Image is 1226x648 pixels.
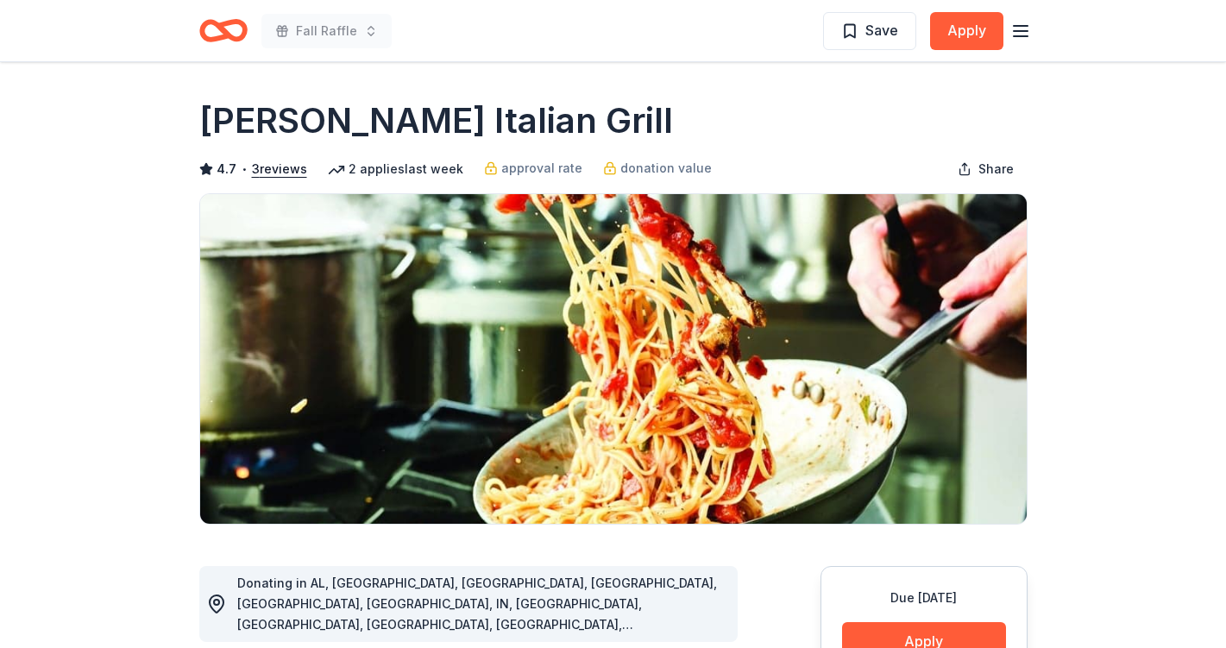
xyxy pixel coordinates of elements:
button: Apply [930,12,1003,50]
a: donation value [603,158,712,179]
button: Fall Raffle [261,14,392,48]
span: approval rate [501,158,582,179]
span: Share [978,159,1014,179]
a: approval rate [484,158,582,179]
button: Share [944,152,1028,186]
h1: [PERSON_NAME] Italian Grill [199,97,673,145]
div: 2 applies last week [328,159,463,179]
button: 3reviews [252,159,307,179]
div: Due [DATE] [842,588,1006,608]
span: Fall Raffle [296,21,357,41]
span: Save [865,19,898,41]
a: Home [199,10,248,51]
span: donation value [620,158,712,179]
span: • [241,162,247,176]
span: 4.7 [217,159,236,179]
button: Save [823,12,916,50]
img: Image for Carrabba's Italian Grill [200,194,1027,524]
